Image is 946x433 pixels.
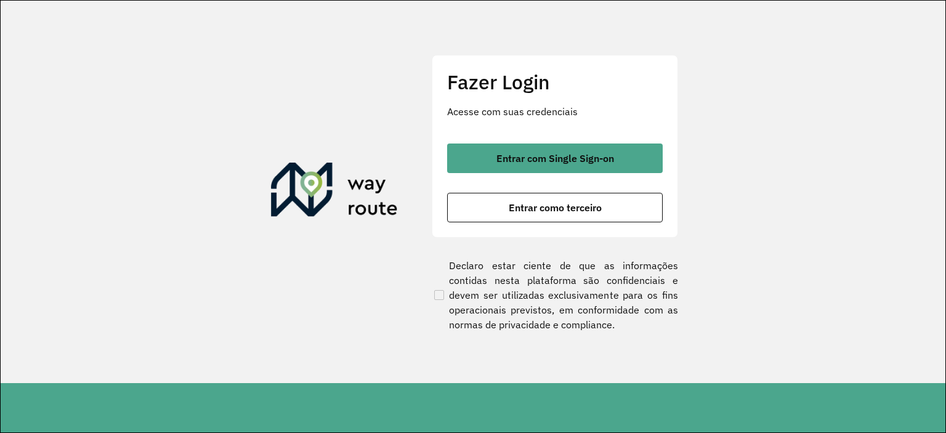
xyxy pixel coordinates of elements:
p: Acesse com suas credenciais [447,104,663,119]
h2: Fazer Login [447,70,663,94]
span: Entrar com Single Sign-on [496,153,614,163]
button: button [447,193,663,222]
img: Roteirizador AmbevTech [271,163,398,222]
span: Entrar como terceiro [509,203,602,212]
label: Declaro estar ciente de que as informações contidas nesta plataforma são confidenciais e devem se... [432,258,678,332]
button: button [447,144,663,173]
